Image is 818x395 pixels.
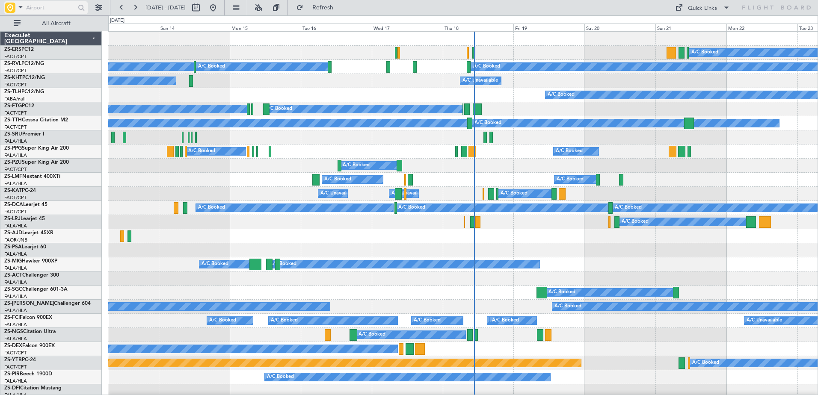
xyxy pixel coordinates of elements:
div: A/C Booked [548,88,575,101]
div: [DATE] [110,17,124,24]
a: ZS-DCALearjet 45 [4,202,47,207]
span: ZS-PIR [4,371,20,377]
div: A/C Booked [359,328,385,341]
a: FACT/CPT [4,350,27,356]
a: FALA/HLA [4,138,27,144]
div: A/C Booked [692,357,719,369]
div: A/C Booked [473,60,500,73]
span: ZS-ACT [4,273,22,278]
a: ZS-PZUSuper King Air 200 [4,160,69,165]
a: ZS-SRUPremier I [4,132,44,137]
div: Sun 21 [655,24,726,31]
div: A/C Unavailable [320,187,356,200]
a: FAOR/JNB [4,237,27,243]
div: Mon 15 [230,24,301,31]
span: ZS-FCI [4,315,20,320]
a: ZS-TTHCessna Citation M2 [4,118,68,123]
a: FALA/HLA [4,378,27,384]
div: A/C Booked [548,286,575,299]
div: A/C Booked [270,258,296,271]
a: ZS-PSALearjet 60 [4,245,46,250]
a: FACT/CPT [4,110,27,116]
a: FALA/HLA [4,265,27,271]
div: A/C Booked [198,60,225,73]
div: Sat 13 [88,24,159,31]
a: ZS-AJDLearjet 45XR [4,230,53,236]
a: ZS-PPGSuper King Air 200 [4,146,69,151]
input: Airport [26,1,75,14]
span: All Aircraft [22,21,90,27]
span: ZS-PPG [4,146,22,151]
a: FACT/CPT [4,364,27,370]
span: ZS-KHT [4,75,22,80]
a: ZS-TLHPC12/NG [4,89,44,94]
a: FACT/CPT [4,68,27,74]
button: All Aircraft [9,17,93,30]
div: A/C Booked [414,314,441,327]
a: FACT/CPT [4,82,27,88]
div: Quick Links [688,4,717,13]
a: FALA/HLA [4,321,27,328]
div: A/C Unavailable [747,314,782,327]
span: ZS-YTB [4,357,22,363]
span: ZS-LMF [4,174,22,179]
span: Refresh [305,5,341,11]
a: FACT/CPT [4,53,27,60]
a: FABA/null [4,96,26,102]
span: ZS-RVL [4,61,21,66]
a: ZS-YTBPC-24 [4,357,36,363]
a: ZS-[PERSON_NAME]Challenger 604 [4,301,91,306]
div: A/C Booked [622,215,649,228]
div: Fri 19 [513,24,584,31]
span: ZS-ERS [4,47,21,52]
a: ZS-FTGPC12 [4,103,34,109]
a: ZS-LRJLearjet 45 [4,216,45,221]
div: A/C Booked [265,103,292,115]
span: ZS-SGC [4,287,22,292]
a: FALA/HLA [4,223,27,229]
a: ZS-LMFNextant 400XTi [4,174,60,179]
div: Sat 20 [584,24,655,31]
div: A/C Booked [267,371,294,383]
div: A/C Unavailable [462,74,498,87]
div: Sun 14 [159,24,230,31]
span: ZS-TTH [4,118,22,123]
div: A/C Booked [198,201,225,214]
div: Tue 16 [301,24,372,31]
span: ZS-PSA [4,245,22,250]
a: FALA/HLA [4,180,27,187]
div: A/C Booked [492,314,519,327]
div: A/C Booked [501,187,528,200]
span: ZS-DEX [4,343,22,348]
div: Mon 22 [726,24,797,31]
a: FALA/HLA [4,152,27,159]
a: FALA/HLA [4,336,27,342]
div: A/C Booked [343,159,370,172]
a: FACT/CPT [4,166,27,173]
div: Wed 17 [372,24,443,31]
a: FACT/CPT [4,195,27,201]
div: A/C Booked [554,300,581,313]
a: ZS-DEXFalcon 900EX [4,343,55,348]
div: A/C Booked [202,258,228,271]
a: ZS-NGSCitation Ultra [4,329,56,334]
a: FACT/CPT [4,209,27,215]
a: ZS-KHTPC12/NG [4,75,45,80]
div: A/C Booked [324,173,351,186]
button: Refresh [292,1,344,15]
span: ZS-LRJ [4,216,21,221]
span: ZS-PZU [4,160,22,165]
span: ZS-AJD [4,230,22,236]
div: A/C Booked [615,201,642,214]
span: ZS-[PERSON_NAME] [4,301,54,306]
a: ZS-DFICitation Mustang [4,386,62,391]
a: ZS-FCIFalcon 900EX [4,315,52,320]
a: ZS-RVLPC12/NG [4,61,44,66]
div: Thu 18 [443,24,514,31]
div: A/C Unavailable [391,187,427,200]
div: A/C Booked [474,117,501,130]
a: ZS-ACTChallenger 300 [4,273,59,278]
span: ZS-DCA [4,202,23,207]
a: ZS-ERSPC12 [4,47,34,52]
div: A/C Booked [557,173,584,186]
